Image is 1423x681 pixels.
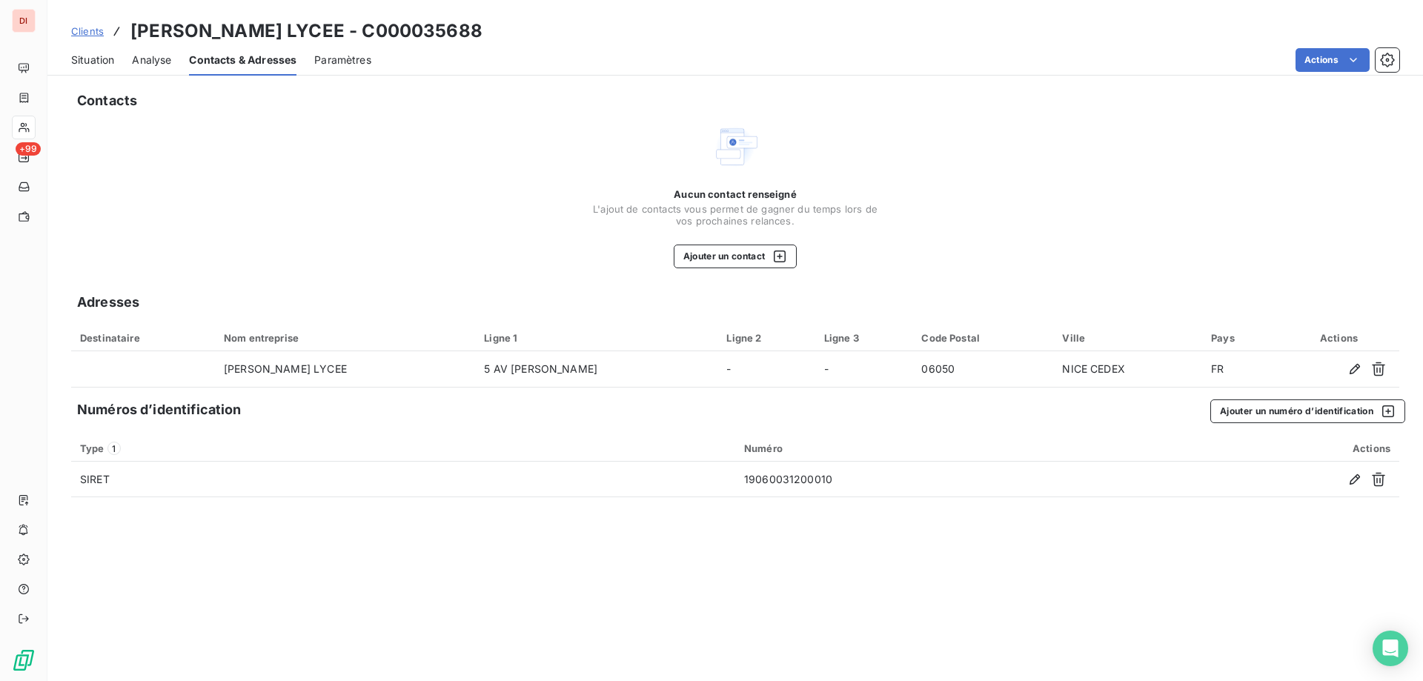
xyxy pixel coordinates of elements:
button: Ajouter un contact [674,245,797,268]
td: - [815,351,913,387]
span: 1 [107,442,121,455]
div: Numéro [744,442,1138,454]
div: DI [12,9,36,33]
td: 5 AV [PERSON_NAME] [475,351,717,387]
div: Ligne 2 [726,332,806,344]
div: Ville [1062,332,1193,344]
span: L'ajout de contacts vous permet de gagner du temps lors de vos prochaines relances. [587,203,883,227]
div: Actions [1155,442,1390,454]
img: Logo LeanPay [12,648,36,672]
td: SIRET [71,462,735,497]
div: Actions [1287,332,1390,344]
div: Destinataire [80,332,206,344]
td: - [717,351,815,387]
button: Actions [1296,48,1370,72]
span: Contacts & Adresses [189,53,296,67]
img: Empty state [711,123,759,170]
td: [PERSON_NAME] LYCEE [215,351,475,387]
td: FR [1202,351,1278,387]
span: +99 [16,142,41,156]
div: Nom entreprise [224,332,466,344]
h3: [PERSON_NAME] LYCEE - C000035688 [130,18,482,44]
div: Type [80,442,726,455]
span: Aucun contact renseigné [674,188,796,200]
span: Analyse [132,53,171,67]
span: Clients [71,25,104,37]
td: 19060031200010 [735,462,1147,497]
h5: Contacts [77,90,137,111]
div: Ligne 3 [824,332,904,344]
div: Ligne 1 [484,332,709,344]
div: Open Intercom Messenger [1373,631,1408,666]
span: Situation [71,53,114,67]
a: Clients [71,24,104,39]
div: Pays [1211,332,1270,344]
div: Code Postal [921,332,1044,344]
h5: Numéros d’identification [77,399,242,420]
button: Ajouter un numéro d’identification [1210,399,1405,423]
td: 06050 [912,351,1053,387]
span: Paramètres [314,53,371,67]
td: NICE CEDEX [1053,351,1202,387]
h5: Adresses [77,292,139,313]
